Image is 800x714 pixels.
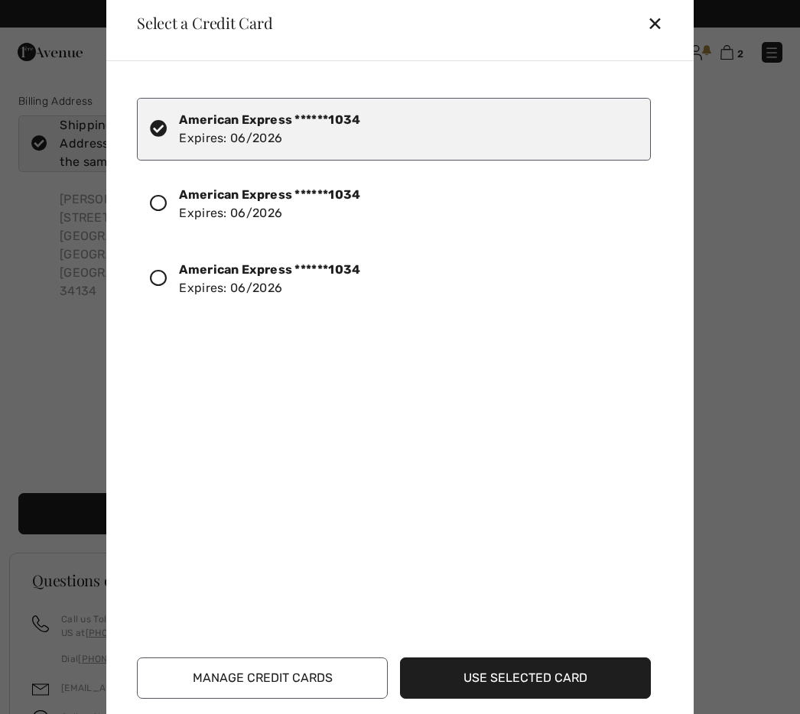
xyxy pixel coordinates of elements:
div: Expires: 06/2026 [179,111,360,148]
div: Expires: 06/2026 [179,261,360,297]
button: Use Selected Card [400,657,651,699]
div: Select a Credit Card [125,15,273,31]
div: ✕ [647,7,675,39]
button: Manage Credit Cards [137,657,388,699]
div: Expires: 06/2026 [179,186,360,222]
